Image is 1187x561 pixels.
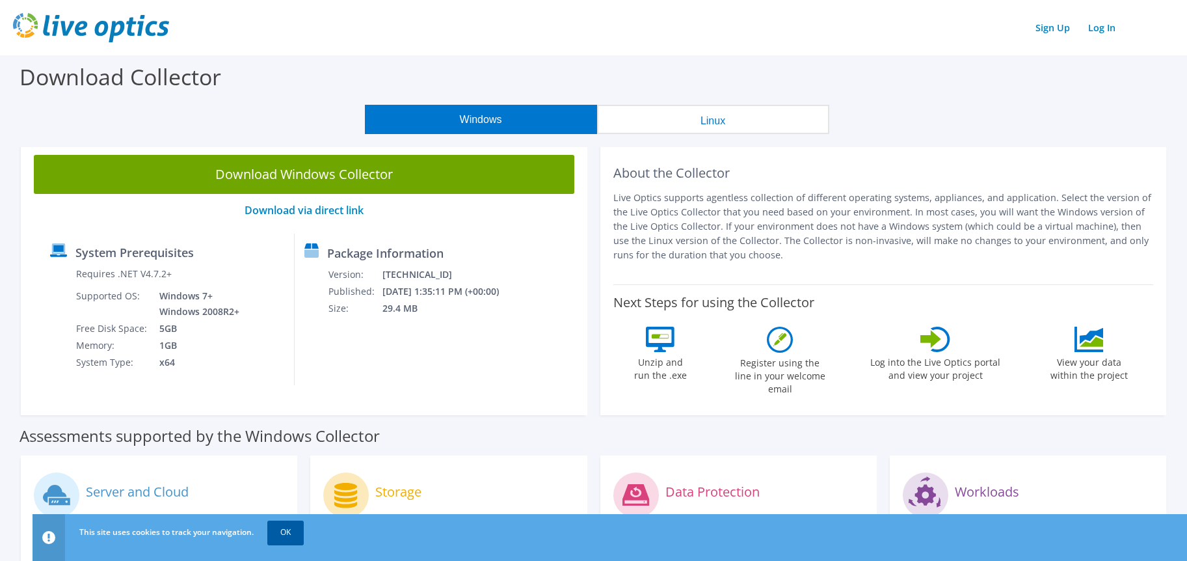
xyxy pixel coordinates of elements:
a: Log In [1082,18,1122,37]
td: Memory: [75,337,150,354]
label: System Prerequisites [75,246,194,259]
label: Assessments supported by the Windows Collector [20,430,380,443]
label: Requires .NET V4.7.2+ [76,267,172,280]
label: Storage [375,486,421,499]
td: Version: [328,266,382,283]
a: Sign Up [1029,18,1076,37]
label: Log into the Live Optics portal and view your project [870,352,1001,382]
label: Next Steps for using the Collector [613,295,814,310]
label: View your data within the project [1042,352,1136,382]
td: 1GB [150,337,242,354]
h2: About the Collector [613,165,1154,181]
label: Package Information [327,247,444,260]
td: System Type: [75,354,150,371]
p: Live Optics supports agentless collection of different operating systems, appliances, and applica... [613,191,1154,262]
label: Data Protection [665,486,760,499]
td: Windows 7+ Windows 2008R2+ [150,288,242,320]
td: Supported OS: [75,288,150,320]
a: Download Windows Collector [34,155,574,194]
td: Size: [328,300,382,317]
td: [TECHNICAL_ID] [382,266,516,283]
label: Download Collector [20,62,221,92]
label: Unzip and run the .exe [630,352,690,382]
td: [DATE] 1:35:11 PM (+00:00) [382,283,516,300]
span: This site uses cookies to track your navigation. [79,527,254,538]
a: OK [267,521,304,544]
a: Download via direct link [245,203,364,217]
label: Server and Cloud [86,486,189,499]
td: 5GB [150,320,242,337]
td: 29.4 MB [382,300,516,317]
label: Register using the line in your welcome email [731,353,829,396]
td: x64 [150,354,242,371]
img: live_optics_svg.svg [13,13,169,42]
td: Free Disk Space: [75,320,150,337]
td: Published: [328,283,382,300]
label: Workloads [955,486,1019,499]
button: Windows [365,105,597,134]
button: Linux [597,105,829,134]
